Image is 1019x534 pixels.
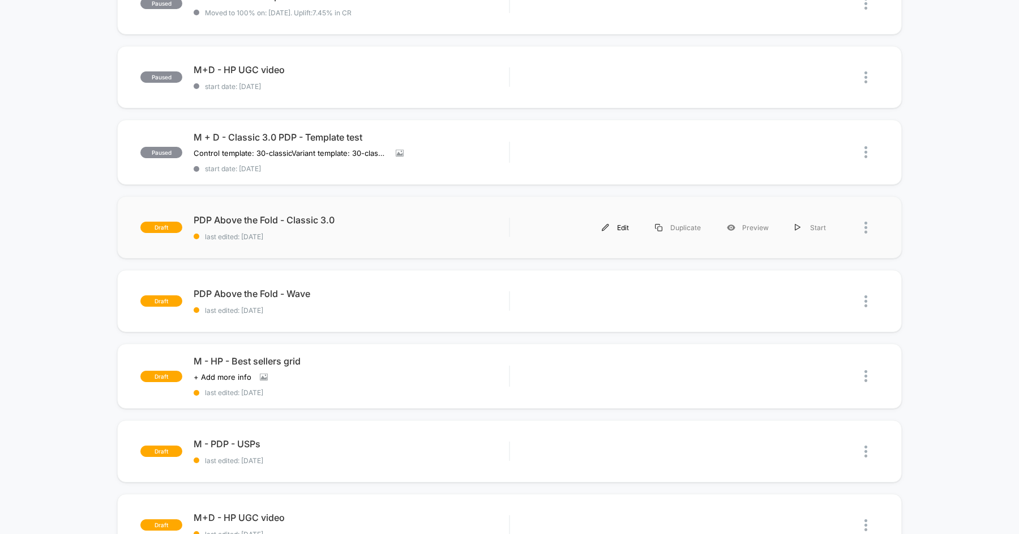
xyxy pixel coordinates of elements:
span: draft [140,446,182,457]
span: draft [140,295,182,307]
span: M - HP - Best sellers grid [194,355,509,367]
img: close [864,295,867,307]
span: start date: [DATE] [194,82,509,91]
div: Duplicate [642,215,714,240]
div: Start [782,215,839,240]
span: last edited: [DATE] [194,232,509,241]
span: M+D - HP UGC video [194,64,509,75]
img: close [864,519,867,531]
span: PDP Above the Fold - Classic 3.0 [194,214,509,226]
div: Preview [714,215,782,240]
span: last edited: [DATE] [194,456,509,465]
span: start date: [DATE] [194,164,509,173]
span: M + D - Classic 3.0 PDP - Template test [194,132,509,143]
span: paused [140,71,182,83]
img: close [864,146,867,158]
span: last edited: [DATE] [194,388,509,397]
span: paused [140,147,182,158]
img: close [864,370,867,382]
img: menu [602,224,609,231]
span: PDP Above the Fold - Wave [194,288,509,299]
img: menu [655,224,662,231]
img: close [864,71,867,83]
span: Control template: 30-classicVariant template: 30-classic-a-b [194,149,387,158]
span: Moved to 100% on: [DATE] . Uplift: 7.45% in CR [205,9,352,17]
span: last edited: [DATE] [194,306,509,315]
img: close [864,446,867,457]
div: Edit [589,215,642,240]
img: close [864,222,867,234]
span: draft [140,371,182,382]
img: menu [795,224,800,231]
span: M - PDP - USPs [194,438,509,450]
span: M+D - HP UGC video [194,512,509,523]
span: draft [140,519,182,531]
span: + Add more info [194,372,251,382]
span: draft [140,222,182,233]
